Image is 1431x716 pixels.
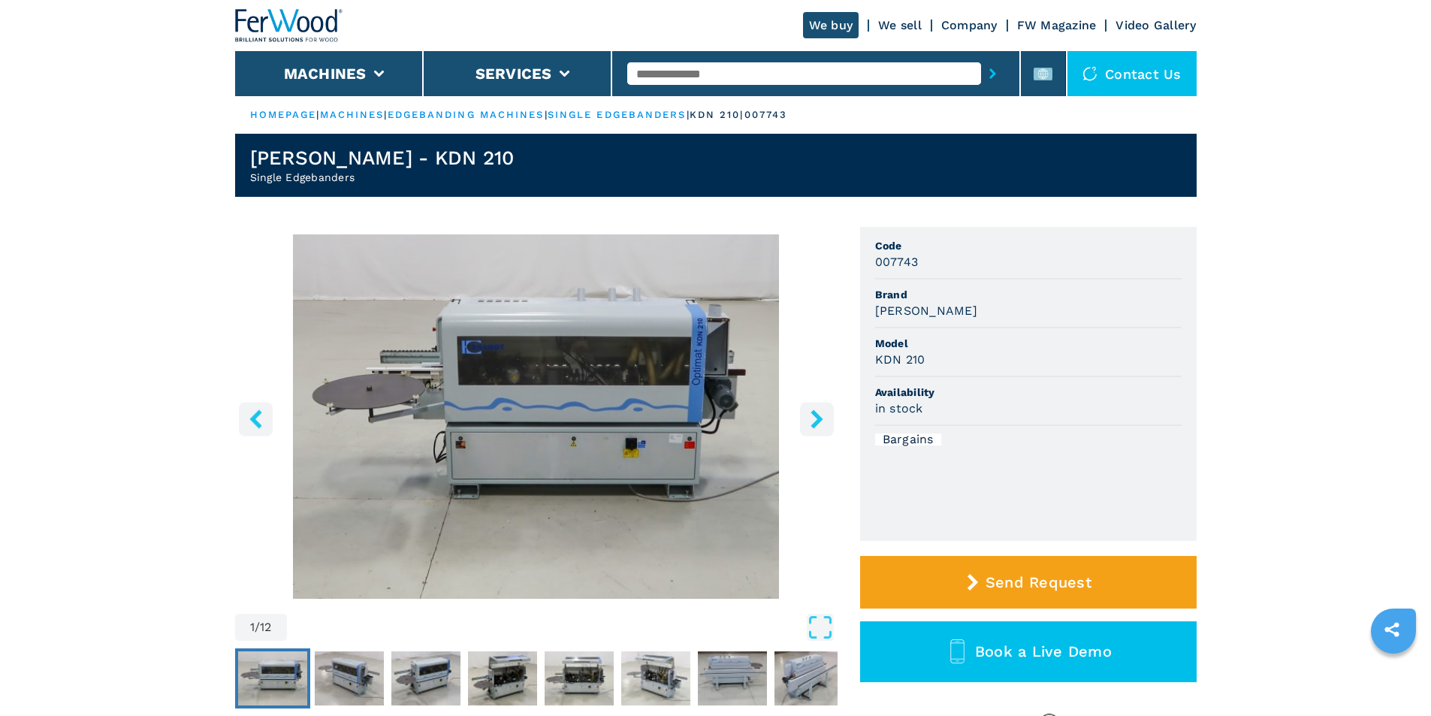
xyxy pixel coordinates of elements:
span: Book a Live Demo [975,642,1112,660]
span: Brand [875,287,1182,302]
p: 007743 [744,108,788,122]
button: left-button [239,402,273,436]
span: | [384,109,387,120]
a: sharethis [1373,611,1411,648]
img: cab558f2585bb434d3093bb0c55e41a9 [468,651,537,705]
div: Bargains [875,434,941,446]
button: Go to Slide 2 [312,648,387,708]
div: Contact us [1067,51,1197,96]
img: d83b4463d024411203ed355a0cab3e34 [238,651,307,705]
a: Video Gallery [1116,18,1196,32]
a: HOMEPAGE [250,109,317,120]
span: | [687,109,690,120]
button: Machines [284,65,367,83]
a: single edgebanders [548,109,687,120]
nav: Thumbnail Navigation [235,648,838,708]
button: Services [475,65,552,83]
span: Availability [875,385,1182,400]
h3: in stock [875,400,923,417]
button: right-button [800,402,834,436]
div: Go to Slide 1 [235,234,838,599]
button: Go to Slide 1 [235,648,310,708]
span: | [545,109,548,120]
button: Go to Slide 8 [771,648,847,708]
img: 70684c6a2fc224fb73ee48810c8c4066 [621,651,690,705]
a: machines [320,109,385,120]
a: Company [941,18,998,32]
h3: KDN 210 [875,351,925,368]
span: | [316,109,319,120]
button: submit-button [981,56,1004,91]
button: Go to Slide 5 [542,648,617,708]
h1: [PERSON_NAME] - KDN 210 [250,146,515,170]
img: Single Edgebanders BRANDT KDN 210 [235,234,838,599]
button: Go to Slide 6 [618,648,693,708]
span: 1 [250,621,255,633]
h3: [PERSON_NAME] [875,302,977,319]
span: Code [875,238,1182,253]
span: / [255,621,260,633]
img: fbf0b312bac599b721762e9b90bfb207 [545,651,614,705]
h2: Single Edgebanders [250,170,515,185]
a: We sell [878,18,922,32]
button: Go to Slide 7 [695,648,770,708]
img: Ferwood [235,9,343,42]
h3: 007743 [875,253,919,270]
button: Go to Slide 3 [388,648,463,708]
button: Send Request [860,556,1197,609]
button: Open Fullscreen [291,614,834,641]
img: 7dc259000b68dd5d9d9c9804a81f43b2 [391,651,460,705]
img: 8c6375b8caf264e44e8246c9729ebfd8 [698,651,767,705]
button: Book a Live Demo [860,621,1197,682]
a: We buy [803,12,859,38]
span: Model [875,336,1182,351]
iframe: Chat [1367,648,1420,705]
a: FW Magazine [1017,18,1097,32]
button: Go to Slide 4 [465,648,540,708]
p: kdn 210 | [690,108,744,122]
a: edgebanding machines [388,109,545,120]
span: Send Request [986,573,1091,591]
img: Contact us [1082,66,1097,81]
span: 12 [260,621,272,633]
img: acc0e0425d39f6ce0ab4e62dd5da2e4a [774,651,844,705]
img: f96a19f84f970565992453bdbbfe453f [315,651,384,705]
